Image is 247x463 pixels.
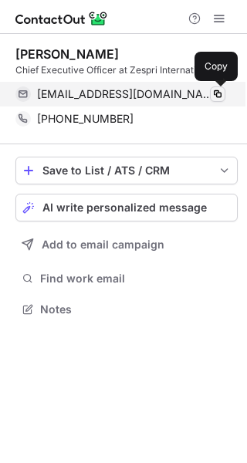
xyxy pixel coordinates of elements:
[15,268,238,289] button: Find work email
[15,194,238,221] button: AI write personalized message
[42,201,207,214] span: AI write personalized message
[15,63,238,77] div: Chief Executive Officer at Zespri International
[15,299,238,320] button: Notes
[15,157,238,184] button: save-profile-one-click
[15,231,238,259] button: Add to email campaign
[40,302,232,316] span: Notes
[15,9,108,28] img: ContactOut v5.3.10
[40,272,232,286] span: Find work email
[42,238,164,251] span: Add to email campaign
[42,164,211,177] div: Save to List / ATS / CRM
[15,46,119,62] div: [PERSON_NAME]
[37,87,214,101] span: [EMAIL_ADDRESS][DOMAIN_NAME]
[37,112,134,126] span: [PHONE_NUMBER]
